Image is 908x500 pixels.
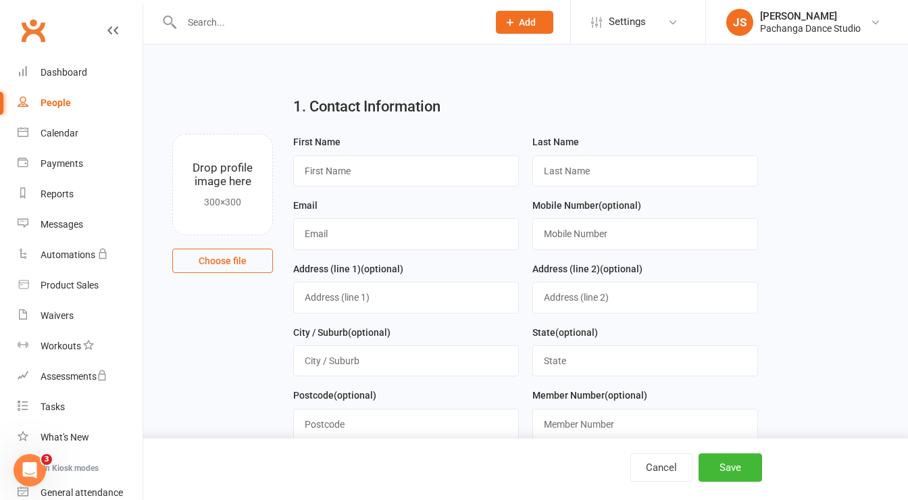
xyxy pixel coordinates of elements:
div: Waivers [41,310,74,321]
label: Address (line 2) [532,261,642,276]
label: Address (line 1) [293,261,403,276]
input: Member Number [532,409,758,440]
input: Search... [178,13,478,32]
label: State [532,325,598,340]
a: Dashboard [18,57,143,88]
label: Last Name [532,134,579,149]
span: 3 [41,454,52,465]
input: Postcode [293,409,519,440]
label: Member Number [532,388,647,403]
div: Product Sales [41,280,99,291]
a: Assessments [18,361,143,392]
div: Calendar [41,128,78,139]
span: Add [520,17,536,28]
div: [PERSON_NAME] [760,10,861,22]
input: Mobile Number [532,218,758,249]
div: Payments [41,158,83,169]
button: Save [699,453,762,482]
a: Workouts [18,331,143,361]
label: First Name [293,134,340,149]
div: Messages [41,219,83,230]
label: Postcode [293,388,376,403]
a: Clubworx [16,14,50,47]
h2: 1. Contact Information [293,99,757,115]
div: Tasks [41,401,65,412]
div: Pachanga Dance Studio [760,22,861,34]
a: Automations [18,240,143,270]
input: Email [293,218,519,249]
input: City / Suburb [293,345,519,376]
spang: (optional) [599,200,641,211]
input: Last Name [532,155,758,186]
input: First Name [293,155,519,186]
div: Automations [41,249,95,260]
spang: (optional) [600,264,642,274]
button: Choose file [172,249,273,273]
button: Cancel [630,453,692,482]
a: Waivers [18,301,143,331]
spang: (optional) [361,264,403,274]
input: Address (line 1) [293,282,519,313]
a: People [18,88,143,118]
span: Settings [609,7,646,37]
label: Email [293,198,318,213]
button: Add [496,11,553,34]
div: Reports [41,189,74,199]
div: General attendance [41,487,123,498]
label: City / Suburb [293,325,390,340]
a: Tasks [18,392,143,422]
a: Reports [18,179,143,209]
div: People [41,97,71,108]
spang: (optional) [555,327,598,338]
spang: (optional) [605,390,647,401]
div: Assessments [41,371,107,382]
spang: (optional) [334,390,376,401]
a: What's New [18,422,143,453]
a: Messages [18,209,143,240]
div: JS [726,9,753,36]
div: Workouts [41,341,81,351]
iframe: Intercom live chat [14,454,46,486]
input: State [532,345,758,376]
input: Address (line 2) [532,282,758,313]
a: Calendar [18,118,143,149]
div: What's New [41,432,89,443]
spang: (optional) [348,327,390,338]
a: Product Sales [18,270,143,301]
label: Mobile Number [532,198,641,213]
a: Payments [18,149,143,179]
div: Dashboard [41,67,87,78]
